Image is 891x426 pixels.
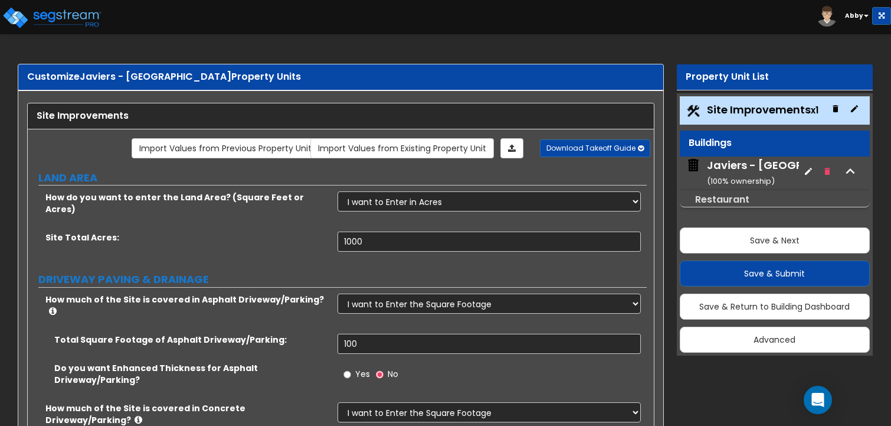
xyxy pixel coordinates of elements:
[135,415,142,424] i: click for more info!
[45,402,329,426] label: How much of the Site is covered in Concrete Driveway/Parking?
[355,368,370,380] span: Yes
[546,143,636,153] span: Download Takeoff Guide
[80,70,231,83] span: Javiers - [GEOGRAPHIC_DATA]
[680,261,870,287] button: Save & Submit
[811,104,818,116] small: x1
[500,138,523,158] a: Import the dynamic attributes value through Excel sheet
[38,272,647,287] label: DRIVEWAY PAVING & DRAINAGE
[707,175,775,187] small: ( 100 % ownership)
[388,368,398,380] span: No
[376,368,384,381] input: No
[686,158,701,173] img: building.svg
[310,138,494,158] a: Import the dynamic attribute values from existing properties.
[343,368,351,381] input: Yes
[540,139,650,157] button: Download Takeoff Guide
[54,334,329,346] label: Total Square Footage of Asphalt Driveway/Parking:
[45,191,329,215] label: How do you want to enter the Land Area? (Square Feet or Acres)
[49,307,57,316] i: click for more info!
[686,103,701,119] img: Construction.png
[695,193,749,206] small: Restaurant
[680,327,870,353] button: Advanced
[845,11,863,20] b: Abby
[707,102,818,117] span: Site Improvements
[45,232,329,243] label: Site Total Acres:
[27,70,654,84] div: Customize Property Units
[38,170,647,186] label: LAND AREA
[686,158,800,188] span: Javiers - Newport Beach
[686,70,864,84] div: Property Unit List
[817,6,837,27] img: avatar.png
[54,362,329,386] label: Do you want Enhanced Thickness for Asphalt Driveway/Parking?
[707,158,879,188] div: Javiers - [GEOGRAPHIC_DATA]
[132,138,319,158] a: Import the dynamic attribute values from previous properties.
[37,109,645,123] div: Site Improvements
[680,227,870,253] button: Save & Next
[804,386,832,414] div: Open Intercom Messenger
[45,294,329,317] label: How much of the Site is covered in Asphalt Driveway/Parking?
[689,136,861,150] div: Buildings
[2,6,102,30] img: logo_pro_r.png
[680,294,870,320] button: Save & Return to Building Dashboard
